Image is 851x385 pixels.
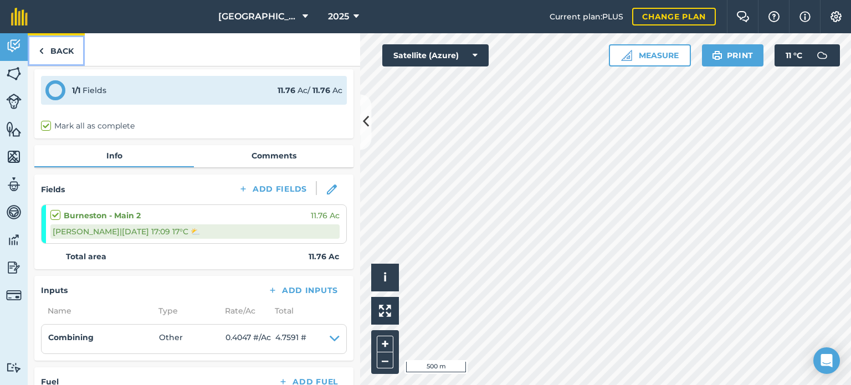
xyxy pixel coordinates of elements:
img: A question mark icon [767,11,781,22]
img: fieldmargin Logo [11,8,28,25]
button: i [371,264,399,291]
strong: Total area [66,250,106,263]
a: Info [34,145,194,166]
strong: 11.76 [312,85,330,95]
button: Satellite (Azure) [382,44,489,66]
a: Comments [194,145,353,166]
img: svg+xml;base64,PHN2ZyB4bWxucz0iaHR0cDovL3d3dy53My5vcmcvMjAwMC9zdmciIHdpZHRoPSIxNyIgaGVpZ2h0PSIxNy... [799,10,811,23]
strong: 1 / 1 [72,85,80,95]
h4: Combining [48,331,159,343]
img: svg+xml;base64,PD94bWwgdmVyc2lvbj0iMS4wIiBlbmNvZGluZz0idXRmLTgiPz4KPCEtLSBHZW5lcmF0b3I6IEFkb2JlIE... [6,176,22,193]
h4: Inputs [41,284,68,296]
img: svg+xml;base64,PD94bWwgdmVyc2lvbj0iMS4wIiBlbmNvZGluZz0idXRmLTgiPz4KPCEtLSBHZW5lcmF0b3I6IEFkb2JlIE... [6,204,22,220]
strong: 11.76 [278,85,295,95]
img: A cog icon [829,11,843,22]
span: 0.4047 # / Ac [225,331,275,347]
span: 11 ° C [786,44,802,66]
summary: CombiningOther0.4047 #/Ac4.7591 # [48,331,340,347]
h4: Fields [41,183,65,196]
img: svg+xml;base64,PHN2ZyB4bWxucz0iaHR0cDovL3d3dy53My5vcmcvMjAwMC9zdmciIHdpZHRoPSI1NiIgaGVpZ2h0PSI2MC... [6,148,22,165]
img: svg+xml;base64,PD94bWwgdmVyc2lvbj0iMS4wIiBlbmNvZGluZz0idXRmLTgiPz4KPCEtLSBHZW5lcmF0b3I6IEFkb2JlIE... [811,44,833,66]
span: 11.76 Ac [311,209,340,222]
button: Add Fields [229,181,316,197]
img: svg+xml;base64,PHN2ZyB3aWR0aD0iMTgiIGhlaWdodD0iMTgiIHZpZXdCb3g9IjAgMCAxOCAxOCIgZmlsbD0ibm9uZSIgeG... [327,184,337,194]
span: Type [152,305,218,317]
span: Other [159,331,225,347]
img: svg+xml;base64,PD94bWwgdmVyc2lvbj0iMS4wIiBlbmNvZGluZz0idXRmLTgiPz4KPCEtLSBHZW5lcmF0b3I6IEFkb2JlIE... [6,288,22,303]
span: Rate/ Ac [218,305,268,317]
span: Current plan : PLUS [550,11,623,23]
img: Four arrows, one pointing top left, one top right, one bottom right and the last bottom left [379,305,391,317]
span: Name [41,305,152,317]
span: 2025 [328,10,349,23]
img: svg+xml;base64,PHN2ZyB4bWxucz0iaHR0cDovL3d3dy53My5vcmcvMjAwMC9zdmciIHdpZHRoPSI1NiIgaGVpZ2h0PSI2MC... [6,65,22,82]
div: Open Intercom Messenger [813,347,840,374]
strong: 11.76 Ac [309,250,339,263]
a: Back [28,33,85,66]
img: svg+xml;base64,PD94bWwgdmVyc2lvbj0iMS4wIiBlbmNvZGluZz0idXRmLTgiPz4KPCEtLSBHZW5lcmF0b3I6IEFkb2JlIE... [6,259,22,276]
img: svg+xml;base64,PD94bWwgdmVyc2lvbj0iMS4wIiBlbmNvZGluZz0idXRmLTgiPz4KPCEtLSBHZW5lcmF0b3I6IEFkb2JlIE... [6,38,22,54]
button: Add Inputs [259,283,347,298]
img: svg+xml;base64,PD94bWwgdmVyc2lvbj0iMS4wIiBlbmNvZGluZz0idXRmLTgiPz4KPCEtLSBHZW5lcmF0b3I6IEFkb2JlIE... [6,94,22,109]
span: [GEOGRAPHIC_DATA] [218,10,298,23]
div: Ac / Ac [278,84,342,96]
button: + [377,336,393,352]
button: – [377,352,393,368]
img: svg+xml;base64,PD94bWwgdmVyc2lvbj0iMS4wIiBlbmNvZGluZz0idXRmLTgiPz4KPCEtLSBHZW5lcmF0b3I6IEFkb2JlIE... [6,232,22,248]
img: Ruler icon [621,50,632,61]
strong: Burneston - Main 2 [64,209,141,222]
label: Mark all as complete [41,120,135,132]
span: i [383,270,387,284]
button: Measure [609,44,691,66]
img: svg+xml;base64,PD94bWwgdmVyc2lvbj0iMS4wIiBlbmNvZGluZz0idXRmLTgiPz4KPCEtLSBHZW5lcmF0b3I6IEFkb2JlIE... [6,362,22,373]
img: svg+xml;base64,PHN2ZyB4bWxucz0iaHR0cDovL3d3dy53My5vcmcvMjAwMC9zdmciIHdpZHRoPSI5IiBoZWlnaHQ9IjI0Ii... [39,44,44,58]
img: Two speech bubbles overlapping with the left bubble in the forefront [736,11,750,22]
img: svg+xml;base64,PHN2ZyB4bWxucz0iaHR0cDovL3d3dy53My5vcmcvMjAwMC9zdmciIHdpZHRoPSIxOSIgaGVpZ2h0PSIyNC... [712,49,722,62]
span: 4.7591 # [275,331,306,347]
div: Fields [72,84,106,96]
a: Change plan [632,8,716,25]
button: 11 °C [775,44,840,66]
span: Total [268,305,294,317]
div: [PERSON_NAME] | [DATE] 17:09 17 ° C ⛅️ [50,224,340,239]
button: Print [702,44,764,66]
img: svg+xml;base64,PHN2ZyB4bWxucz0iaHR0cDovL3d3dy53My5vcmcvMjAwMC9zdmciIHdpZHRoPSI1NiIgaGVpZ2h0PSI2MC... [6,121,22,137]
